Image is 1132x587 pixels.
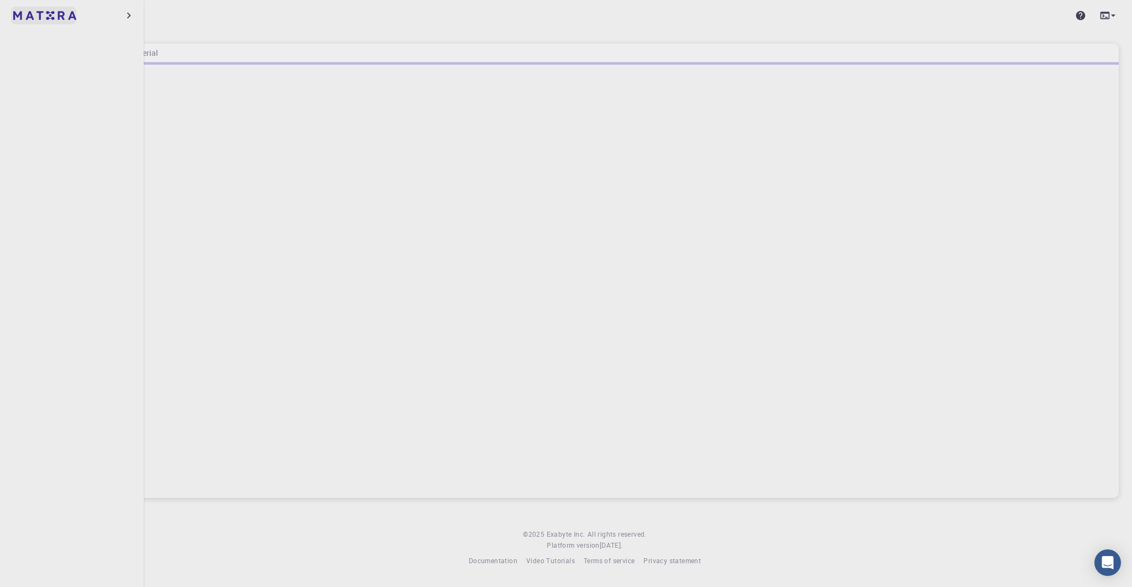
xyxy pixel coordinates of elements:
a: Video Tutorials [526,555,575,567]
a: Exabyte Inc. [547,529,585,540]
span: Privacy statement [643,556,701,565]
span: Video Tutorials [526,556,575,565]
span: Exabyte Inc. [547,530,585,538]
a: Privacy statement [643,555,701,567]
span: © 2025 [523,529,546,540]
span: Terms of service [584,556,635,565]
a: Terms of service [584,555,635,567]
a: Documentation [469,555,517,567]
span: Platform version [547,540,599,551]
a: [DATE]. [600,540,623,551]
img: logo [13,11,76,20]
span: All rights reserved. [588,529,647,540]
div: Open Intercom Messenger [1094,549,1121,576]
span: [DATE] . [600,541,623,549]
span: Documentation [469,556,517,565]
